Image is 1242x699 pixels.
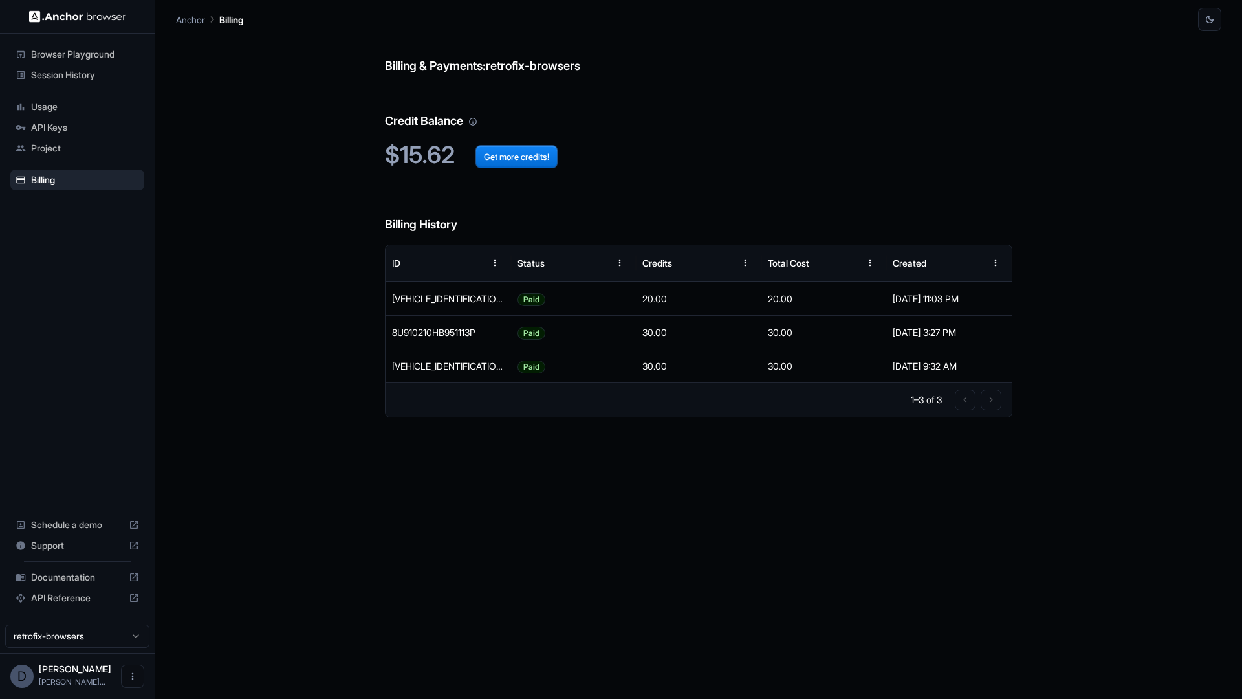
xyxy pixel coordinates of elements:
[984,251,1007,274] button: Menu
[31,100,139,113] span: Usage
[392,258,400,269] div: ID
[636,315,761,349] div: 30.00
[835,251,858,274] button: Sort
[475,145,558,168] button: Get more credits!
[10,96,144,117] div: Usage
[31,142,139,155] span: Project
[10,170,144,190] div: Billing
[385,141,1012,169] h2: $15.62
[219,13,243,27] p: Billing
[385,190,1012,234] h6: Billing History
[10,515,144,535] div: Schedule a demo
[893,282,1005,315] div: [DATE] 11:03 PM
[31,48,139,61] span: Browser Playground
[517,258,545,269] div: Status
[636,282,761,315] div: 20.00
[642,258,672,269] div: Credits
[386,282,511,315] div: 08T95262MW0586048
[460,251,483,274] button: Sort
[39,677,105,687] span: daniel@retrofix.ai
[761,282,887,315] div: 20.00
[31,518,124,531] span: Schedule a demo
[608,251,631,274] button: Menu
[636,349,761,383] div: 30.00
[468,117,477,126] svg: Your credit balance will be consumed as you use the API. Visit the usage page to view a breakdown...
[10,65,144,85] div: Session History
[10,588,144,608] div: API Reference
[31,173,139,186] span: Billing
[385,31,1012,76] h6: Billing & Payments: retrofix-browsers
[761,315,887,349] div: 30.00
[893,316,1005,349] div: [DATE] 3:27 PM
[710,251,734,274] button: Sort
[29,10,126,23] img: Anchor Logo
[31,592,124,605] span: API Reference
[31,539,124,552] span: Support
[176,12,243,27] nav: breadcrumb
[768,258,809,269] div: Total Cost
[518,350,545,383] span: Paid
[858,251,882,274] button: Menu
[585,251,608,274] button: Sort
[10,567,144,588] div: Documentation
[31,571,124,584] span: Documentation
[893,349,1005,383] div: [DATE] 9:32 AM
[385,86,1012,131] h6: Credit Balance
[121,665,144,688] button: Open menu
[961,251,984,274] button: Sort
[483,251,507,274] button: Menu
[10,138,144,159] div: Project
[386,349,511,383] div: 5HX60515W66250531
[31,121,139,134] span: API Keys
[31,69,139,82] span: Session History
[176,13,205,27] p: Anchor
[10,535,144,556] div: Support
[734,251,757,274] button: Menu
[761,349,887,383] div: 30.00
[10,117,144,138] div: API Keys
[518,283,545,316] span: Paid
[10,44,144,65] div: Browser Playground
[893,258,926,269] div: Created
[518,316,545,349] span: Paid
[911,394,942,406] p: 1–3 of 3
[39,663,111,674] span: Daniel Portela
[386,315,511,349] div: 8U910210HB951113P
[10,665,34,688] div: D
